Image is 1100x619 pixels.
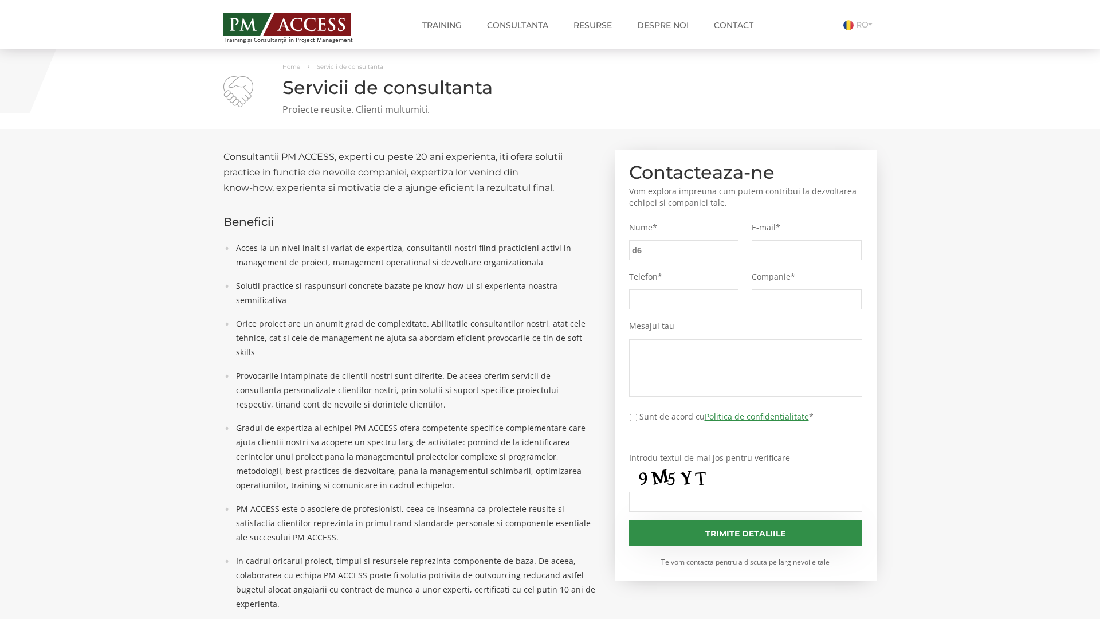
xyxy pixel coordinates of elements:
label: Sunt de acord cu * [639,410,814,422]
img: PM ACCESS - Echipa traineri si consultanti certificati PMP: Narciss Popescu, Mihai Olaru, Monica ... [223,13,351,36]
h2: Consultantii PM ACCESS, experti cu peste 20 ani experienta, iti ofera solutii practice in functie... [223,149,598,195]
img: Servicii de consultanta [223,76,253,107]
li: Gradul de expertiza al echipei PM ACCESS ofera competente specifice complementare care ajuta clie... [230,421,598,492]
li: Acces la un nivel inalt si variat de expertiza, consultantii nostri fiind practicieni activi in m... [230,241,598,269]
li: Solutii practice si raspunsuri concrete bazate pe know-how-ul si experienta noastra semnificativa [230,279,598,307]
p: Proiecte reusite. Clienti multumiti. [223,103,877,116]
input: Trimite detaliile [629,520,863,546]
a: Despre noi [628,14,697,37]
label: E-mail [752,222,862,233]
a: Consultanta [478,14,557,37]
img: Romana [843,20,854,30]
li: PM ACCESS este o asociere de profesionisti, ceea ce inseamna ca proiectele reusite si satisfactia... [230,502,598,544]
label: Telefon [629,272,739,282]
a: Home [282,63,300,70]
label: Nume [629,222,739,233]
h3: Beneficii [223,216,598,228]
a: Contact [705,14,762,37]
a: Training și Consultanță în Project Management [223,10,374,43]
label: Introdu textul de mai jos pentru verificare [629,453,863,463]
label: Mesajul tau [629,321,863,331]
span: Training și Consultanță în Project Management [223,37,374,43]
h2: Contacteaza-ne [629,164,863,180]
h1: Servicii de consultanta [223,77,877,97]
label: Companie [752,272,862,282]
p: Vom explora impreuna cum putem contribui la dezvoltarea echipei si companiei tale. [629,186,863,209]
span: Servicii de consultanta [317,63,383,70]
li: Provocarile intampinate de clientii nostri sunt diferite. De aceea oferim servicii de consultanta... [230,369,598,412]
a: Politica de confidentialitate [705,411,809,422]
li: In cadrul oricarui proiect, timpul si resursele reprezinta componente de baza. De aceea, colabora... [230,554,598,611]
a: Resurse [565,14,620,37]
small: Te vom contacta pentru a discuta pe larg nevoile tale [629,557,863,567]
li: Orice proiect are un anumit grad de complexitate. Abilitatile consultantilor nostri, atat cele te... [230,316,598,359]
a: RO [843,19,877,30]
a: Training [414,14,470,37]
